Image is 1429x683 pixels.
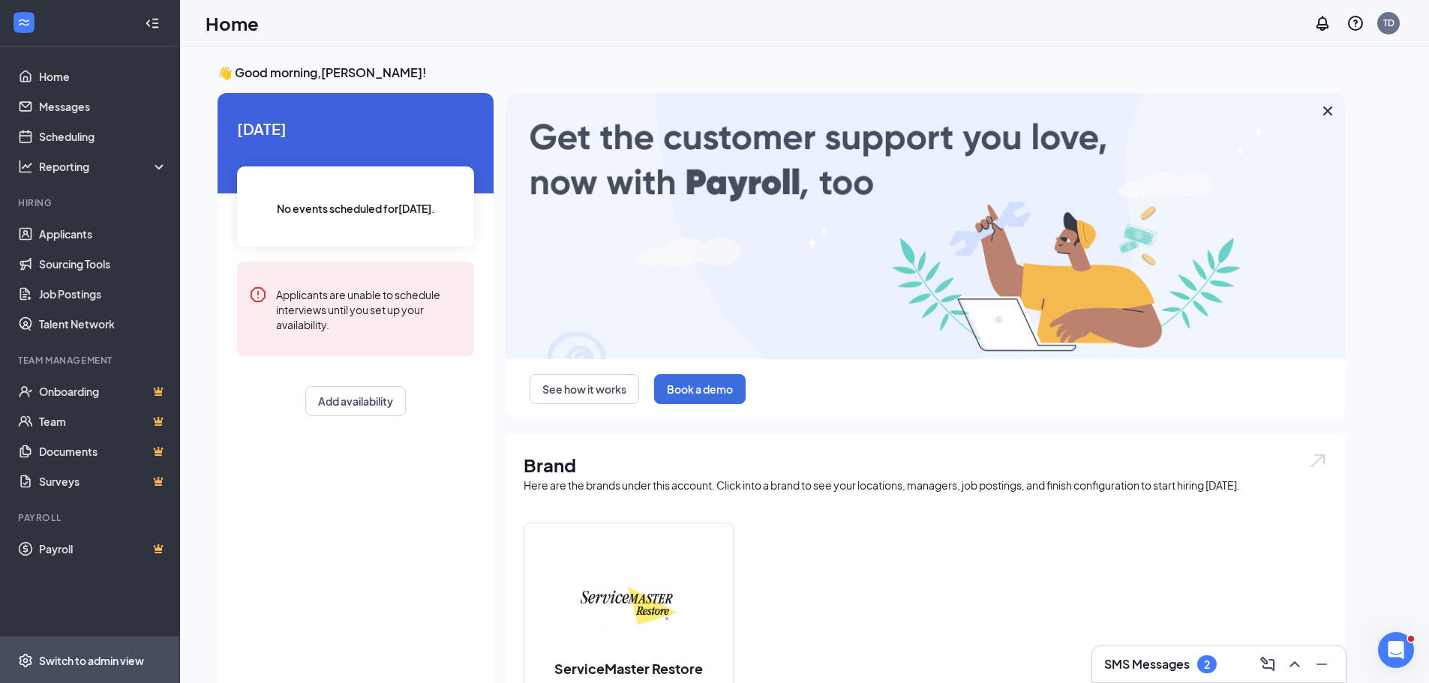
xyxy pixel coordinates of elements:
a: TeamCrown [39,406,167,436]
div: Reporting [39,159,168,174]
h1: Home [206,10,259,36]
div: Here are the brands under this account. Click into a brand to see your locations, managers, job p... [524,478,1328,493]
div: Team Management [18,354,164,367]
svg: Analysis [18,159,33,174]
a: SurveysCrown [39,466,167,496]
a: DocumentsCrown [39,436,167,466]
a: Home [39,61,167,91]
span: [DATE] [237,117,474,140]
svg: Settings [18,653,33,668]
a: PayrollCrown [39,534,167,564]
svg: ChevronUp [1286,655,1304,673]
div: 2 [1204,658,1210,671]
svg: Notifications [1313,14,1331,32]
img: ServiceMaster Restore [581,557,677,653]
svg: QuestionInfo [1346,14,1364,32]
svg: Collapse [145,16,160,31]
button: Book a demo [654,374,746,404]
a: Talent Network [39,309,167,339]
div: TD [1383,16,1394,29]
svg: Error [249,286,267,304]
div: Payroll [18,511,164,524]
div: Switch to admin view [39,653,144,668]
button: ComposeMessage [1256,652,1280,676]
div: Hiring [18,196,164,209]
h3: SMS Messages [1104,656,1190,673]
svg: WorkstreamLogo [17,15,32,30]
a: Sourcing Tools [39,249,167,279]
a: OnboardingCrown [39,376,167,406]
h3: 👋 Good morning, [PERSON_NAME] ! [218,64,1346,81]
button: ChevronUp [1283,652,1307,676]
button: Add availability [305,386,406,416]
a: Scheduling [39,121,167,151]
svg: Cross [1319,102,1337,120]
svg: ComposeMessage [1259,655,1277,673]
img: open.6027fd2a22e1237b5b06.svg [1308,452,1328,469]
span: No events scheduled for [DATE] . [277,200,435,217]
button: Minimize [1310,652,1334,676]
a: Job Postings [39,279,167,309]
img: payroll-large.gif [506,93,1346,359]
h2: ServiceMaster Restore [539,659,718,678]
a: Messages [39,91,167,121]
svg: Minimize [1313,655,1331,673]
button: See how it works [530,374,639,404]
iframe: Intercom live chat [1378,632,1414,668]
div: Applicants are unable to schedule interviews until you set up your availability. [276,286,462,332]
a: Applicants [39,219,167,249]
h1: Brand [524,452,1328,478]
